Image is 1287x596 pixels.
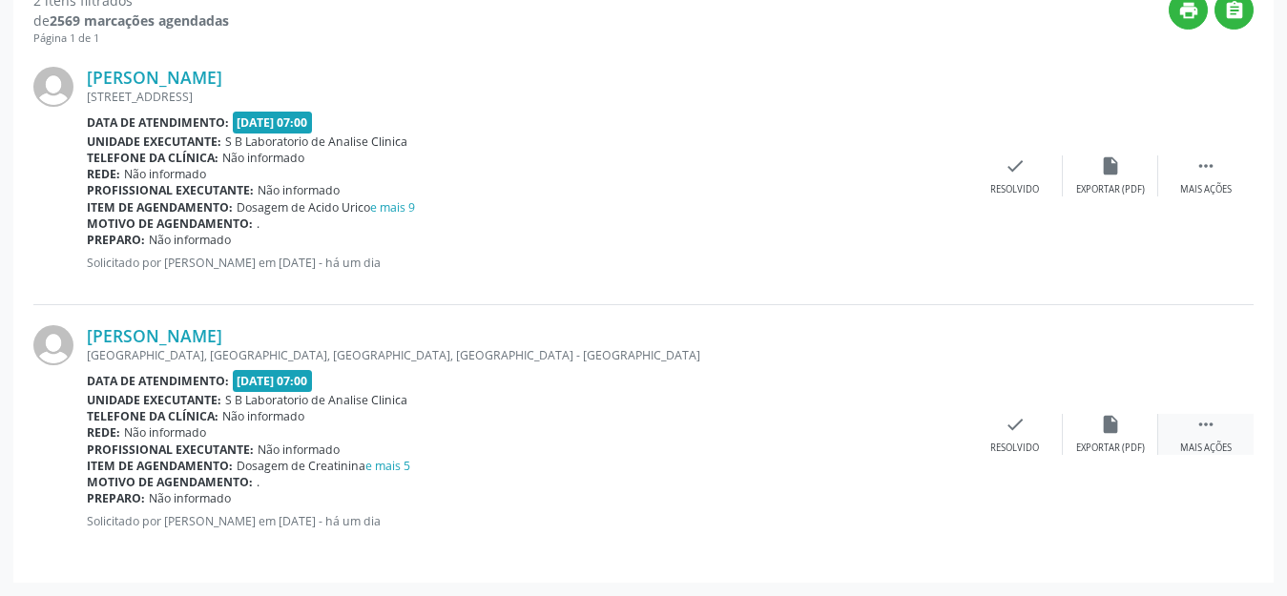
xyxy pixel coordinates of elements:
[258,442,340,458] span: Não informado
[87,166,120,182] b: Rede:
[233,112,313,134] span: [DATE] 07:00
[1195,414,1216,435] i: 
[87,255,967,271] p: Solicitado por [PERSON_NAME] em [DATE] - há um dia
[225,134,407,150] span: S B Laboratorio de Analise Clinica
[87,474,253,490] b: Motivo de agendamento:
[124,166,206,182] span: Não informado
[1005,155,1026,176] i: check
[87,373,229,389] b: Data de atendimento:
[33,10,229,31] div: de
[87,216,253,232] b: Motivo de agendamento:
[87,424,120,441] b: Rede:
[87,325,222,346] a: [PERSON_NAME]
[233,370,313,392] span: [DATE] 07:00
[257,474,259,490] span: .
[87,392,221,408] b: Unidade executante:
[87,408,218,424] b: Telefone da clínica:
[87,182,254,198] b: Profissional executante:
[87,134,221,150] b: Unidade executante:
[990,442,1039,455] div: Resolvido
[370,199,415,216] a: e mais 9
[1195,155,1216,176] i: 
[87,150,218,166] b: Telefone da clínica:
[87,490,145,506] b: Preparo:
[149,232,231,248] span: Não informado
[237,458,410,474] span: Dosagem de Creatinina
[1076,183,1145,196] div: Exportar (PDF)
[33,67,73,107] img: img
[225,392,407,408] span: S B Laboratorio de Analise Clinica
[87,513,967,529] p: Solicitado por [PERSON_NAME] em [DATE] - há um dia
[87,114,229,131] b: Data de atendimento:
[257,216,259,232] span: .
[222,150,304,166] span: Não informado
[990,183,1039,196] div: Resolvido
[87,442,254,458] b: Profissional executante:
[365,458,410,474] a: e mais 5
[1005,414,1026,435] i: check
[237,199,415,216] span: Dosagem de Acido Urico
[149,490,231,506] span: Não informado
[87,232,145,248] b: Preparo:
[50,11,229,30] strong: 2569 marcações agendadas
[1100,414,1121,435] i: insert_drive_file
[33,31,229,47] div: Página 1 de 1
[87,199,233,216] b: Item de agendamento:
[1180,442,1232,455] div: Mais ações
[33,325,73,365] img: img
[124,424,206,441] span: Não informado
[258,182,340,198] span: Não informado
[222,408,304,424] span: Não informado
[87,458,233,474] b: Item de agendamento:
[87,67,222,88] a: [PERSON_NAME]
[87,347,967,363] div: [GEOGRAPHIC_DATA], [GEOGRAPHIC_DATA], [GEOGRAPHIC_DATA], [GEOGRAPHIC_DATA] - [GEOGRAPHIC_DATA]
[1180,183,1232,196] div: Mais ações
[87,89,967,105] div: [STREET_ADDRESS]
[1076,442,1145,455] div: Exportar (PDF)
[1100,155,1121,176] i: insert_drive_file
